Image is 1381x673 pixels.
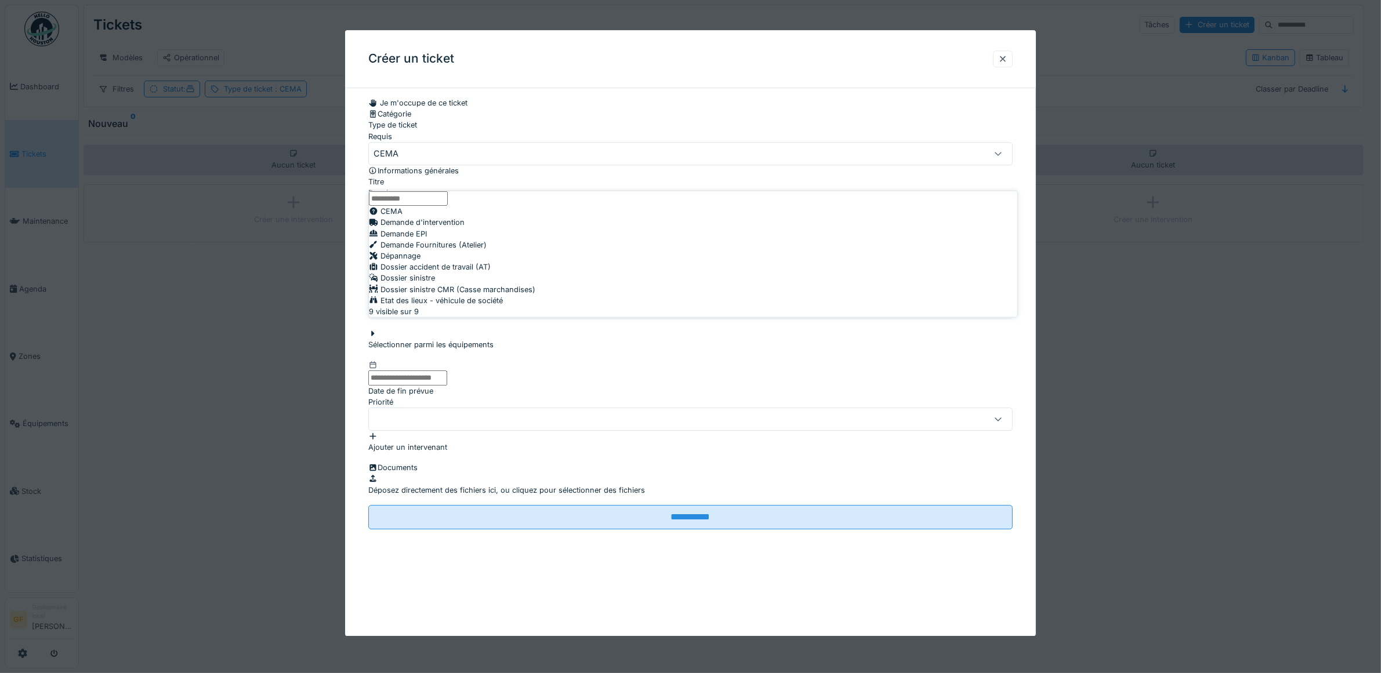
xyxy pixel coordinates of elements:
[369,294,1017,305] div: Etat des lieux - véhicule de société
[368,52,454,66] h3: Créer un ticket
[368,385,433,396] label: Date de fin prévue
[369,272,1017,283] div: Dossier sinistre
[368,108,1013,119] div: Catégorie
[374,147,398,160] div: CEMA
[369,228,1017,239] div: Demande EPI
[368,131,1013,142] div: Requis
[368,97,467,108] div: Je m'occupe de ce ticket
[368,120,417,131] label: Type de ticket
[368,463,1013,474] div: Documents
[369,250,1017,261] div: Dépannage
[369,217,1017,228] div: Demande d'intervention
[368,187,1013,198] div: Requis
[369,261,1017,272] div: Dossier accident de travail (AT)
[369,306,1017,317] div: 9 visible sur 9
[368,328,494,350] div: Sélectionner parmi les équipements
[368,176,384,187] label: Titre
[369,239,1017,250] div: Demande Fournitures (Atelier)
[368,165,1013,176] div: Informations générales
[368,431,1013,453] div: Ajouter un intervenant
[369,206,1017,217] div: CEMA
[369,283,1017,294] div: Dossier sinistre CMR (Casse marchandises)
[368,396,393,408] label: Priorité
[368,485,1013,496] p: Déposez directement des fichiers ici, ou cliquez pour sélectionner des fichiers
